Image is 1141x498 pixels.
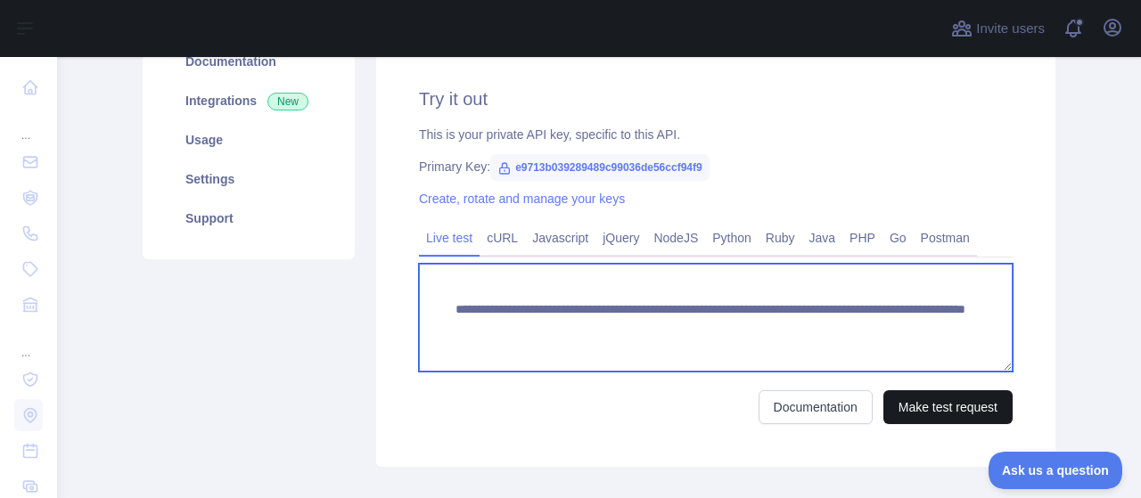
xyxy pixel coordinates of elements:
[705,224,759,252] a: Python
[419,158,1013,176] div: Primary Key:
[989,452,1123,489] iframe: Toggle Customer Support
[480,224,525,252] a: cURL
[164,42,333,81] a: Documentation
[882,224,914,252] a: Go
[14,324,43,360] div: ...
[759,390,873,424] a: Documentation
[842,224,882,252] a: PHP
[419,192,625,206] a: Create, rotate and manage your keys
[948,14,1048,43] button: Invite users
[883,390,1013,424] button: Make test request
[525,224,595,252] a: Javascript
[595,224,646,252] a: jQuery
[419,224,480,252] a: Live test
[164,199,333,238] a: Support
[164,81,333,120] a: Integrations New
[164,159,333,199] a: Settings
[490,154,710,181] span: e9713b039289489c99036de56ccf94f9
[419,86,1013,111] h2: Try it out
[914,224,977,252] a: Postman
[976,19,1045,39] span: Invite users
[802,224,843,252] a: Java
[759,224,802,252] a: Ruby
[14,107,43,143] div: ...
[419,126,1013,143] div: This is your private API key, specific to this API.
[646,224,705,252] a: NodeJS
[164,120,333,159] a: Usage
[267,93,308,110] span: New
